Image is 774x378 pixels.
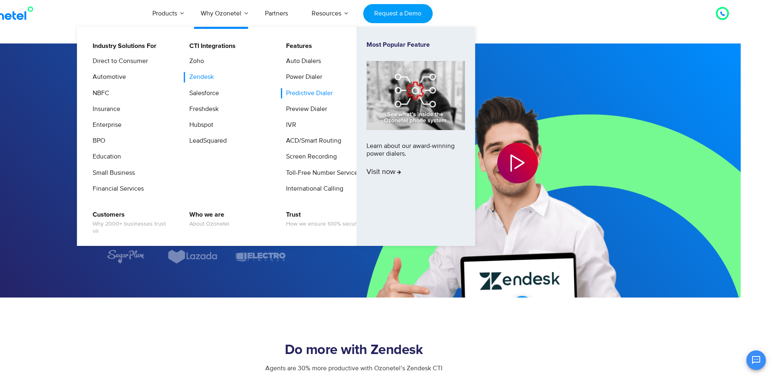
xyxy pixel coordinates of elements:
[87,56,149,66] a: Direct to Consumer
[746,350,766,370] button: Open chat
[184,56,205,66] a: Zoho
[281,152,338,162] a: Screen Recording
[106,250,144,264] img: sugarplum
[281,210,364,229] a: TrustHow we ensure 100% security
[167,250,219,264] img: Lazada
[87,168,136,178] a: Small Business
[184,104,220,114] a: Freshdesk
[87,120,123,130] a: Enterprise
[87,152,122,162] a: Education
[265,364,442,372] span: Agents are 30% more productive with Ozonetel’s Zendesk CTI
[87,88,111,98] a: NBFC
[281,136,343,146] a: ACD/Smart Routing
[87,104,121,114] a: Insurance
[281,72,323,82] a: Power Dialer
[87,72,127,82] a: Automotive
[184,120,215,130] a: Hubspot
[281,168,362,178] a: Toll-Free Number Services
[281,104,328,114] a: Preview Dialer
[100,250,354,264] div: Image Carousel
[281,120,297,130] a: IVR
[184,210,230,229] a: Who we areAbout Ozonetel
[363,4,433,23] a: Request a Demo
[167,250,219,264] div: 6 / 7
[100,342,608,358] h2: Do more with Zendesk
[235,250,286,264] div: 7 / 7
[184,136,228,146] a: LeadSquared
[189,221,229,228] span: About Ozonetel
[302,252,353,262] div: 1 / 7
[93,221,173,235] span: Why 2000+ businesses trust us
[281,88,334,98] a: Predictive Dialer
[286,221,362,228] span: How we ensure 100% security
[87,41,158,51] a: Industry Solutions For
[366,61,465,130] img: phone-system-min.jpg
[497,143,538,183] div: Play Video
[184,72,215,82] a: Zendesk
[281,184,345,194] a: International Calling
[281,56,322,66] a: Auto Dialers
[87,210,174,236] a: CustomersWhy 2000+ businesses trust us
[281,41,313,51] a: Features
[366,41,465,232] a: Most Popular FeatureLearn about our award-winning power dialers.Visit now
[87,184,145,194] a: Financial Services
[184,88,220,98] a: Salesforce
[235,250,286,264] img: electro
[100,250,151,264] div: 5 / 7
[184,41,237,51] a: CTI Integrations
[366,168,401,177] span: Visit now
[87,136,106,146] a: BPO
